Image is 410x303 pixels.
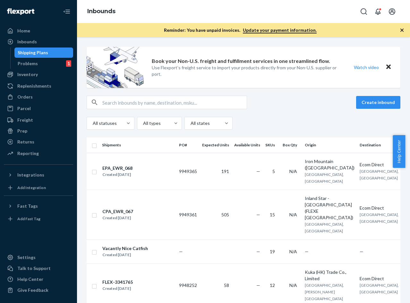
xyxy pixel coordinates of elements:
[386,5,398,18] button: Open account menu
[4,81,73,91] a: Replenishments
[4,37,73,47] a: Inbounds
[369,284,404,300] iframe: Opens a widget where you can chat to one of our agents
[17,71,38,78] div: Inventory
[179,249,183,254] span: —
[102,285,133,292] div: Created [DATE]
[102,215,133,221] div: Created [DATE]
[356,96,400,109] button: Create inbound
[102,279,133,285] div: FLEX-3341765
[270,282,275,288] span: 12
[102,252,148,258] div: Created [DATE]
[17,287,48,293] div: Give Feedback
[92,120,93,126] input: All statuses
[176,153,200,190] td: 9949365
[221,212,229,217] span: 505
[102,165,132,171] div: EPA_EWR_068
[17,185,46,190] div: Add Integration
[99,137,176,153] th: Shipments
[102,245,148,252] div: Vacantly Nice Catfish
[4,148,73,159] a: Reporting
[190,120,191,126] input: All states
[17,39,37,45] div: Inbounds
[305,195,354,221] div: Inland Star - [GEOGRAPHIC_DATA] (FLEXE [GEOGRAPHIC_DATA])
[17,216,40,221] div: Add Fast Tag
[152,65,342,77] p: Use Flexport’s freight service to import your products directly from your Non-U.S. supplier or port.
[17,117,33,123] div: Freight
[305,283,344,301] span: [GEOGRAPHIC_DATA], [PERSON_NAME][GEOGRAPHIC_DATA]
[4,137,73,147] a: Returns
[164,27,317,33] p: Reminder: You have unpaid invoices.
[17,150,39,157] div: Reporting
[4,26,73,36] a: Home
[7,8,34,15] img: Flexport logo
[4,274,73,284] a: Help Center
[280,137,302,153] th: Box Qty
[360,161,399,168] div: Ecom Direct
[360,275,399,282] div: Ecom Direct
[357,5,370,18] button: Open Search Box
[17,203,38,209] div: Fast Tags
[4,92,73,102] a: Orders
[152,57,330,65] p: Book your Non-U.S. freight and fulfillment services in one streamlined flow.
[17,83,51,89] div: Replenishments
[4,183,73,193] a: Add Integration
[82,2,121,21] ol: breadcrumbs
[289,169,297,174] span: N/A
[263,137,280,153] th: SKUs
[4,69,73,80] a: Inventory
[87,8,115,15] a: Inbounds
[17,139,34,145] div: Returns
[176,137,200,153] th: PO#
[270,249,275,254] span: 19
[289,249,297,254] span: N/A
[372,5,384,18] button: Open notifications
[350,63,383,72] button: Watch video
[289,212,297,217] span: N/A
[256,249,260,254] span: —
[4,285,73,295] button: Give Feedback
[305,222,344,233] span: [GEOGRAPHIC_DATA], [GEOGRAPHIC_DATA]
[4,126,73,136] a: Prep
[289,282,297,288] span: N/A
[360,212,399,224] span: [GEOGRAPHIC_DATA], [GEOGRAPHIC_DATA]
[393,135,405,168] button: Help Center
[357,137,401,153] th: Destination
[102,96,247,109] input: Search inbounds by name, destination, msku...
[305,158,354,171] div: Iron Mountain ([GEOGRAPHIC_DATA])
[272,169,275,174] span: 5
[66,60,71,67] div: 1
[4,214,73,224] a: Add Fast Tag
[256,212,260,217] span: —
[360,249,363,254] span: —
[60,5,73,18] button: Close Navigation
[360,205,399,211] div: Ecom Direct
[17,28,30,34] div: Home
[232,137,263,153] th: Available Units
[17,254,36,261] div: Settings
[102,208,133,215] div: CPA_EWR_067
[17,265,51,272] div: Talk to Support
[102,171,132,178] div: Created [DATE]
[360,169,399,180] span: [GEOGRAPHIC_DATA], [GEOGRAPHIC_DATA]
[270,212,275,217] span: 15
[14,48,73,58] a: Shipping Plans
[18,49,48,56] div: Shipping Plans
[360,283,399,294] span: [GEOGRAPHIC_DATA], [GEOGRAPHIC_DATA]
[305,269,354,282] div: Kuka (HK) Trade Co., Limited
[4,103,73,114] a: Parcel
[256,282,260,288] span: —
[4,170,73,180] button: Integrations
[17,94,33,100] div: Orders
[17,276,43,282] div: Help Center
[221,169,229,174] span: 191
[384,63,393,72] button: Close
[17,128,27,134] div: Prep
[200,137,232,153] th: Expected Units
[305,172,344,184] span: [GEOGRAPHIC_DATA], [GEOGRAPHIC_DATA]
[18,60,38,67] div: Problems
[17,105,31,112] div: Parcel
[17,172,44,178] div: Integrations
[305,249,309,254] span: —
